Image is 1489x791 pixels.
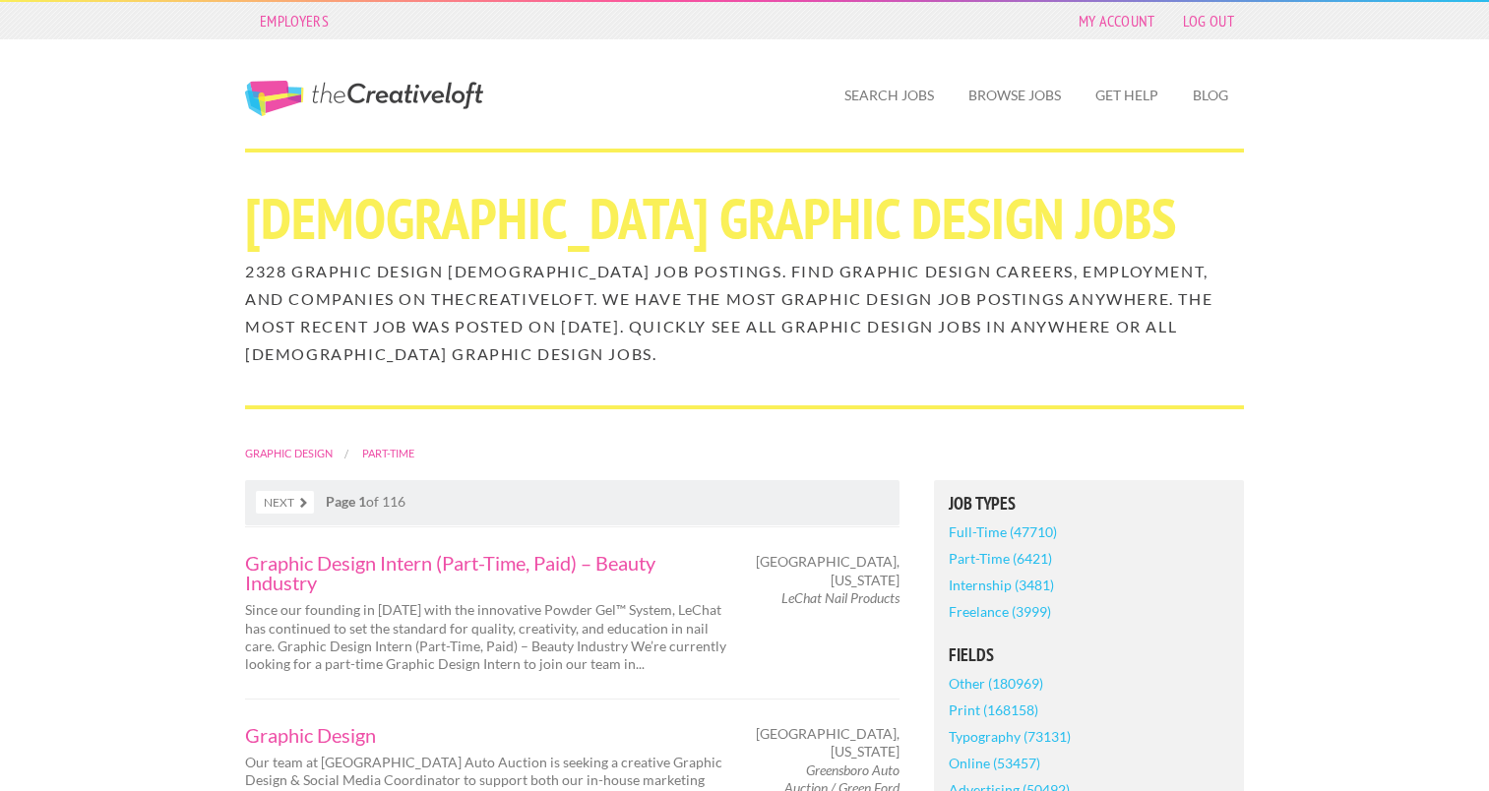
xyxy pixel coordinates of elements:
a: Graphic Design [245,447,333,459]
a: Get Help [1080,73,1174,118]
a: Browse Jobs [953,73,1077,118]
a: Search Jobs [829,73,950,118]
a: Graphic Design [245,725,727,745]
span: [GEOGRAPHIC_DATA], [US_STATE] [756,725,900,761]
h5: Job Types [949,495,1229,513]
a: Freelance (3999) [949,598,1051,625]
strong: Page 1 [326,493,366,510]
a: Print (168158) [949,697,1038,723]
a: Next [256,491,314,514]
a: Part-Time [362,447,414,459]
h2: 2328 Graphic Design [DEMOGRAPHIC_DATA] job postings. Find Graphic Design careers, employment, and... [245,258,1244,368]
a: Online (53457) [949,750,1040,776]
a: Log Out [1173,7,1244,34]
a: The Creative Loft [245,81,483,116]
a: Blog [1177,73,1244,118]
p: Since our founding in [DATE] with the innovative Powder Gel™ System, LeChat has continued to set ... [245,601,727,673]
h5: Fields [949,646,1229,664]
a: Other (180969) [949,670,1043,697]
h1: [DEMOGRAPHIC_DATA] Graphic Design Jobs [245,190,1244,247]
a: Graphic Design Intern (Part-Time, Paid) – Beauty Industry [245,553,727,592]
em: LeChat Nail Products [781,589,900,606]
nav: of 116 [245,480,900,525]
span: [GEOGRAPHIC_DATA], [US_STATE] [756,553,900,588]
a: Employers [250,7,339,34]
a: Full-Time (47710) [949,518,1057,545]
a: Part-Time (6421) [949,545,1052,572]
a: Internship (3481) [949,572,1054,598]
a: Typography (73131) [949,723,1071,750]
a: My Account [1069,7,1165,34]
